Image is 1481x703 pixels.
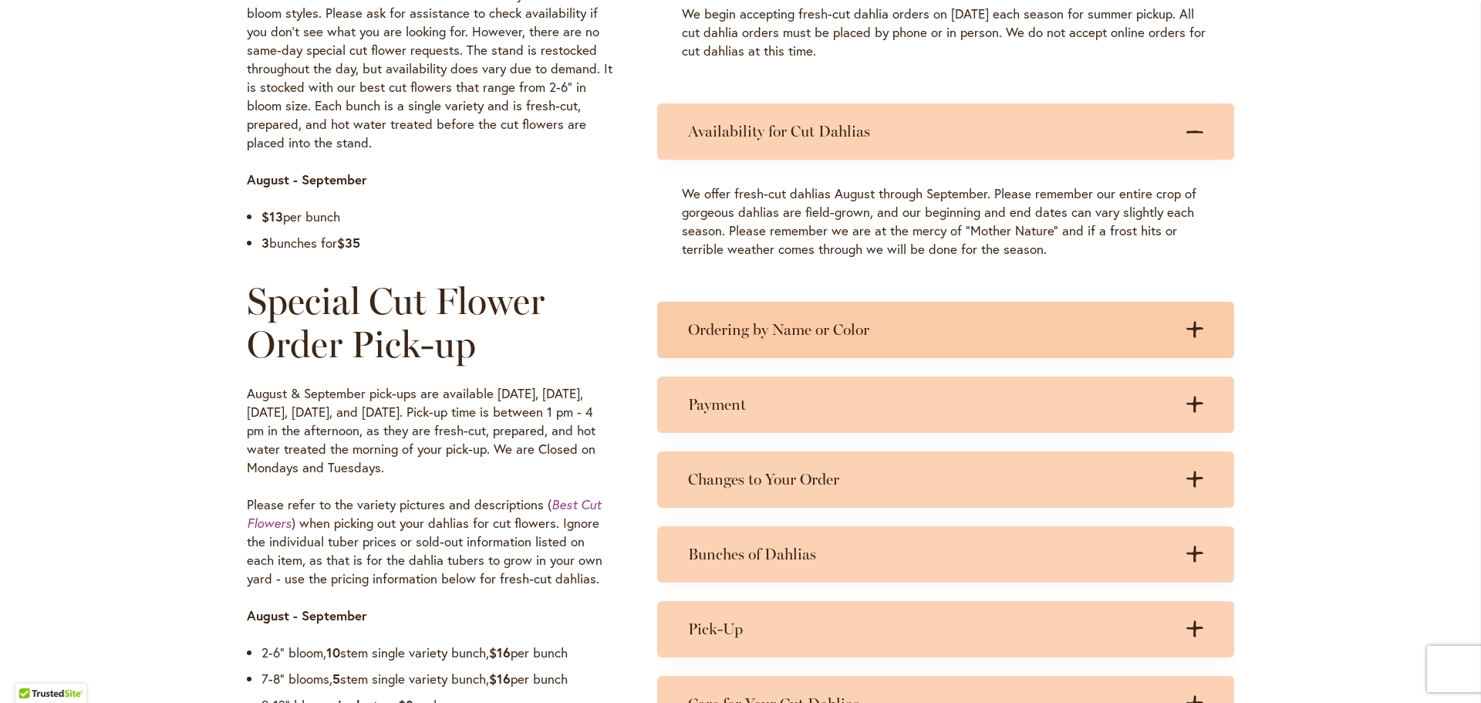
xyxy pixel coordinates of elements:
strong: 3 [261,234,269,252]
p: We offer fresh-cut dahlias August through September. Please remember our entire crop of gorgeous ... [682,184,1209,259]
summary: Ordering by Name or Color [657,302,1234,358]
strong: August - September [247,607,367,624]
strong: $16 [489,644,511,661]
strong: $13 [261,208,283,225]
h3: Ordering by Name or Color [688,320,1172,340]
p: We begin accepting fresh-cut dahlia orders on [DATE] each season for summer pickup. All cut dahli... [682,5,1209,60]
strong: 10 [326,644,340,661]
summary: Payment [657,377,1234,433]
li: 2-6” bloom, stem single variety bunch, per bunch [261,644,612,662]
h3: Bunches of Dahlias [688,545,1172,564]
h3: Payment [688,395,1172,414]
li: per bunch [261,208,612,226]
h2: Special Cut Flower Order Pick-up [247,279,612,366]
p: August & September pick-ups are available [DATE], [DATE], [DATE], [DATE], and [DATE]. Pick-up tim... [247,384,612,477]
h3: Pick-Up [688,620,1172,639]
summary: Bunches of Dahlias [657,526,1234,583]
summary: Changes to Your Order [657,451,1234,508]
strong: August - September [247,171,367,188]
summary: Availability for Cut Dahlias [657,103,1234,160]
h3: Availability for Cut Dahlias [688,122,1172,141]
h3: Changes to Your Order [688,470,1172,489]
a: Best Cut Flowers [247,495,601,532]
strong: $35 [337,234,360,252]
summary: Pick-Up [657,601,1234,657]
p: Please refer to the variety pictures and descriptions ( ) when picking out your dahlias for cut f... [247,495,612,588]
li: bunches for [261,234,612,252]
